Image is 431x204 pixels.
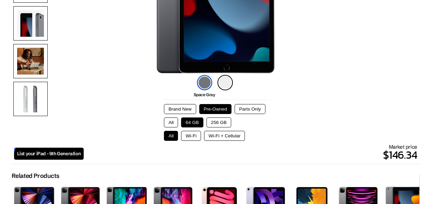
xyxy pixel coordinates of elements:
[164,104,196,114] button: Brand New
[13,44,48,78] img: Using
[193,92,215,97] span: Space Gray
[199,104,232,114] button: Pre-Owned
[14,148,84,160] a: List your iPad - 9th Generation
[206,117,231,127] button: 256 GB
[197,75,212,90] img: space-gray-icon
[181,131,201,141] button: Wi-Fi
[13,82,48,116] img: Sides
[235,104,265,114] button: Parts Only
[84,147,417,163] p: $146.34
[13,6,48,41] img: Camera
[17,151,81,157] span: List your iPad - 9th Generation
[12,172,59,180] h2: Related Products
[217,75,233,90] img: silver-icon
[164,131,178,141] button: All
[84,144,417,163] div: Market price
[181,117,203,127] button: 64 GB
[164,117,178,127] button: All
[204,131,245,141] button: Wi-Fi + Cellular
